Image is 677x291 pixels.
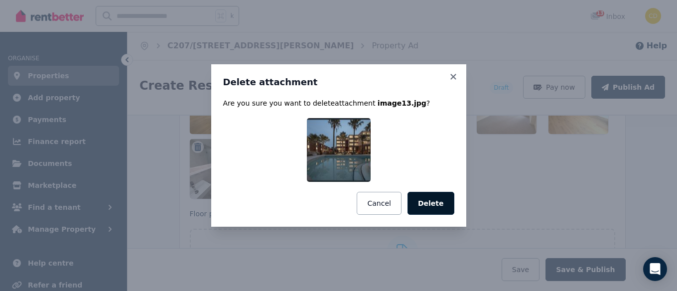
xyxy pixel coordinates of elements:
[223,76,454,88] h3: Delete attachment
[223,98,454,108] p: Are you sure you want to delete attachment ?
[307,118,371,182] img: image13.jpg
[643,257,667,281] div: Open Intercom Messenger
[407,192,454,215] button: Delete
[357,192,401,215] button: Cancel
[378,99,426,107] span: image13.jpg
